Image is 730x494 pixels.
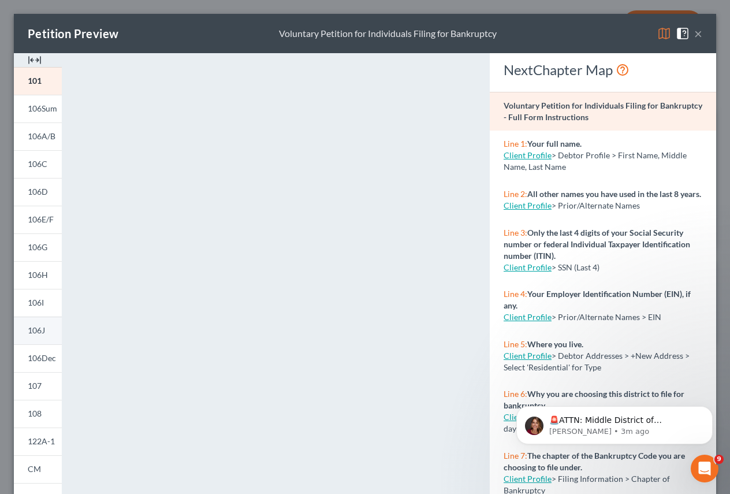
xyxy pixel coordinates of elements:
span: > Prior/Alternate Names [552,200,640,210]
span: 106H [28,270,48,280]
span: > Debtor Profile > First Name, Middle Name, Last Name [504,150,687,172]
a: 122A-1 [14,428,62,455]
a: 106A/B [14,122,62,150]
span: 106I [28,298,44,307]
span: 106G [28,242,47,252]
a: 107 [14,372,62,400]
span: 106Dec [28,353,56,363]
strong: Voluntary Petition for Individuals Filing for Bankruptcy - Full Form Instructions [504,101,702,122]
a: 108 [14,400,62,428]
span: 106A/B [28,131,55,141]
strong: All other names you have used in the last 8 years. [527,189,701,199]
img: map-eea8200ae884c6f1103ae1953ef3d486a96c86aabb227e865a55264e3737af1f.svg [657,27,671,40]
span: 106E/F [28,214,54,224]
span: > SSN (Last 4) [552,262,599,272]
span: > Prior/Alternate Names > EIN [552,312,661,322]
span: 107 [28,381,42,391]
a: 106E/F [14,206,62,233]
a: 106Dec [14,344,62,372]
a: Client Profile [504,150,552,160]
span: 106C [28,159,47,169]
span: 108 [28,408,42,418]
a: Client Profile [504,474,552,484]
a: 106G [14,233,62,261]
span: Line 2: [504,189,527,199]
a: 106H [14,261,62,289]
a: Client Profile [504,200,552,210]
strong: Only the last 4 digits of your Social Security number or federal Individual Taxpayer Identificati... [504,228,690,261]
a: Client Profile [504,262,552,272]
span: Line 1: [504,139,527,148]
strong: Your Employer Identification Number (EIN), if any. [504,289,691,310]
span: Line 4: [504,289,527,299]
span: 106D [28,187,48,196]
a: 106I [14,289,62,317]
span: 106Sum [28,103,57,113]
span: > Debtor Addresses > +New Address > Select 'Residential' for Type [504,351,690,372]
a: Client Profile [504,351,552,361]
a: 106D [14,178,62,206]
div: Petition Preview [28,25,118,42]
div: Voluntary Petition for Individuals Filing for Bankruptcy [279,27,497,40]
iframe: Intercom notifications message [499,382,730,463]
span: 106J [28,325,45,335]
span: Line 5: [504,339,527,349]
button: × [694,27,702,40]
a: 106Sum [14,95,62,122]
span: 122A-1 [28,436,55,446]
strong: Your full name. [527,139,582,148]
img: expand-e0f6d898513216a626fdd78e52531dac95497ffd26381d4c15ee2fc46db09dca.svg [28,53,42,67]
strong: Where you live. [527,339,583,349]
img: help-close-5ba153eb36485ed6c1ea00a893f15db1cb9b99d6cae46e1a8edb6c62d00a1a76.svg [676,27,690,40]
a: Client Profile [504,312,552,322]
a: 106J [14,317,62,344]
a: 106C [14,150,62,178]
a: CM [14,455,62,483]
a: 101 [14,67,62,95]
span: 101 [28,76,42,86]
iframe: Intercom live chat [691,455,718,482]
strong: The chapter of the Bankruptcy Code you are choosing to file under. [504,451,685,472]
span: 9 [714,455,724,464]
span: CM [28,464,41,474]
span: Line 3: [504,228,527,237]
div: NextChapter Map [504,61,702,79]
